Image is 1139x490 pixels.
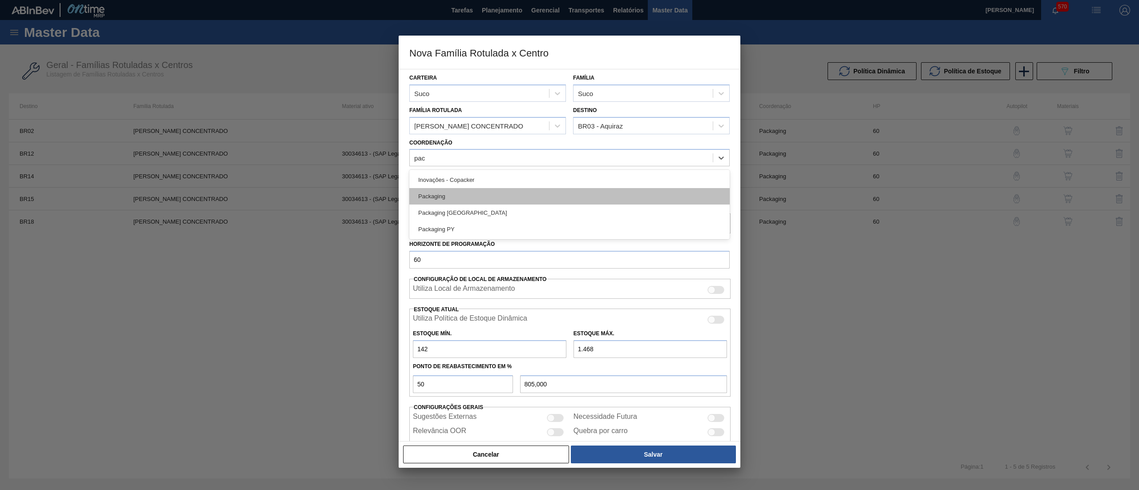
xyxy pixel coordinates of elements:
label: Estoque Atual [414,306,459,313]
span: Configuração de Local de Armazenamento [414,276,546,282]
button: Cancelar [403,446,569,463]
div: Packaging [409,188,730,205]
label: Estoque Máx. [574,330,614,337]
div: Packaging PY [409,221,730,237]
h3: Nova Família Rotulada x Centro [399,36,740,69]
label: Quebra por carro [574,427,628,438]
label: Necessidade Futura [574,413,637,423]
label: Carteira [409,75,437,81]
label: Sugestões Externas [413,413,477,423]
div: Suco [414,89,429,97]
label: Quando ativada, o sistema irá exibir os estoques de diferentes locais de armazenamento. [413,285,515,295]
label: Estoque Mín. [413,330,452,337]
label: Coordenação [409,140,452,146]
label: Horizonte de Programação [409,238,730,251]
label: Destino [573,107,597,113]
label: Ponto de Reabastecimento em % [413,363,512,370]
div: Inovações - Copacker [409,172,730,188]
label: Relevância OOR [413,427,466,438]
label: Família Rotulada [409,107,462,113]
label: Liberar para Mixar Carga [413,441,492,452]
label: Quando ativada, o sistema irá usar os estoques usando a Política de Estoque Dinâmica. [413,314,527,325]
div: Suco [578,89,593,97]
label: Replanejamento de Data de Entrega [574,441,689,452]
div: Packaging [GEOGRAPHIC_DATA] [409,205,730,221]
label: Família [573,75,594,81]
div: [PERSON_NAME] CONCENTRADO [414,122,523,129]
button: Salvar [571,446,736,463]
span: Configurações Gerais [414,404,483,410]
div: BR03 - Aquiraz [578,122,623,129]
